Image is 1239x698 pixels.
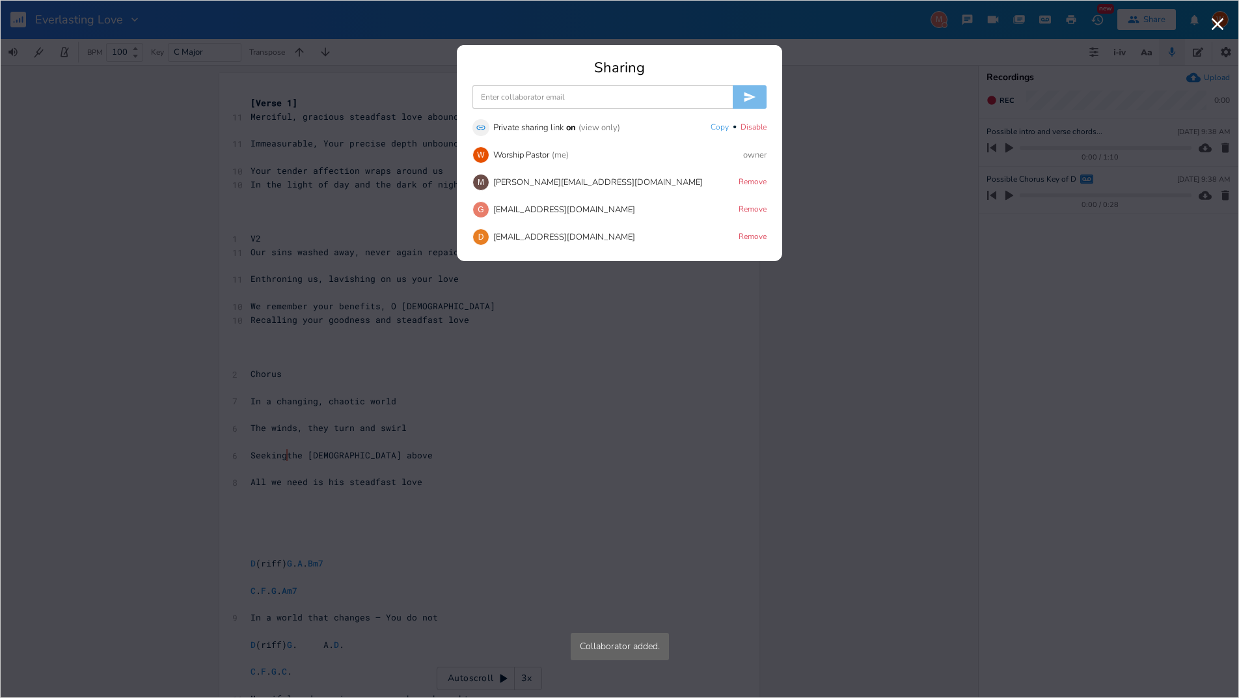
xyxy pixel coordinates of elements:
[733,85,767,109] button: Invite
[472,201,489,218] div: gitar39
[566,124,576,132] div: on
[493,151,549,160] div: Worship Pastor
[552,151,569,160] div: (me)
[493,233,635,242] div: [EMAIL_ADDRESS][DOMAIN_NAME]
[472,229,489,245] div: day_tripper1
[493,206,635,214] div: [EMAIL_ADDRESS][DOMAIN_NAME]
[472,147,489,163] div: Worship Pastor
[739,232,767,243] button: Remove
[472,85,733,109] input: Enter collaborator email
[579,124,620,132] div: (view only)
[739,204,767,216] button: Remove
[741,122,767,133] button: Disable
[733,122,737,130] div: •
[743,151,767,160] div: owner
[493,178,703,187] div: [PERSON_NAME][EMAIL_ADDRESS][DOMAIN_NAME]
[472,174,489,191] div: martha
[711,122,729,133] button: Copy
[472,61,767,75] div: Sharing
[493,124,564,132] div: Private sharing link
[739,177,767,188] button: Remove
